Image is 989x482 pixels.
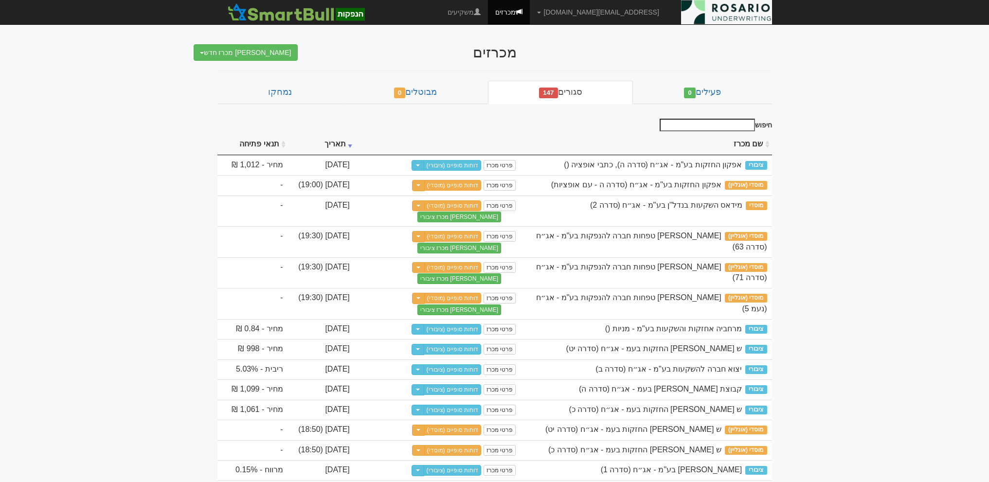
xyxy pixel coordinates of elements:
[217,400,288,420] td: מחיר - 1,061 ₪
[488,81,633,104] a: סגורים
[288,134,355,155] th: תאריך : activate to sort column ascending
[484,231,516,242] a: פרטי מכרז
[484,364,516,375] a: פרטי מכרז
[217,359,288,380] td: ריבית - 5.03%
[536,263,767,282] span: מזרחי טפחות חברה להנפקות בע"מ - אג״ח (סדרה 71)
[305,44,684,60] div: מכרזים
[288,257,355,288] td: [DATE] (19:30)
[536,293,767,313] span: מזרחי טפחות חברה להנפקות בע"מ - אג״ח (נעמ 5)
[288,319,355,339] td: [DATE]
[424,231,482,242] a: דוחות סופיים (מוסדי)
[745,406,767,414] span: ציבורי
[746,201,767,210] span: מוסדי
[288,400,355,420] td: [DATE]
[484,425,516,435] a: פרטי מכרז
[217,420,288,440] td: -
[725,294,767,303] span: מוסדי (אונליין)
[539,88,558,98] span: 147
[569,405,742,413] span: ש שלמה החזקות בעמ - אג״ח (סדרה כ)
[564,161,742,169] span: אפקון החזקות בע"מ - אג״ח (סדרה ה), כתבי אופציה ()
[595,365,742,373] span: יצוא חברה להשקעות בע"מ - אג״ח (סדרה ב)
[424,262,482,273] a: דוחות סופיים (מוסדי)
[424,344,482,355] a: דוחות סופיים (ציבורי)
[288,420,355,440] td: [DATE] (18:50)
[484,384,516,395] a: פרטי מכרז
[725,446,767,455] span: מוסדי (אונליין)
[288,288,355,319] td: [DATE] (19:30)
[288,359,355,380] td: [DATE]
[217,440,288,461] td: -
[288,196,355,227] td: [DATE]
[417,273,501,284] button: [PERSON_NAME] מכרז ציבורי
[484,405,516,415] a: פרטי מכרז
[521,134,772,155] th: שם מכרז : activate to sort column ascending
[424,324,482,335] a: דוחות סופיים (ציבורי)
[217,379,288,400] td: מחיר - 1,099 ₪
[424,384,482,395] a: דוחות סופיים (ציבורי)
[217,257,288,288] td: -
[288,339,355,359] td: [DATE]
[745,161,767,170] span: ציבורי
[551,180,721,189] span: אפקון החזקות בע"מ - אג״ח (סדרה ה - עם אופציות)
[217,175,288,196] td: -
[217,288,288,319] td: -
[217,134,288,155] th: תנאי פתיחה : activate to sort column ascending
[225,2,368,22] img: SmartBull Logo
[288,440,355,461] td: [DATE] (18:50)
[745,466,767,475] span: ציבורי
[605,324,742,333] span: מרחביה אחזקות והשקעות בע"מ - מניות ()
[590,201,742,209] span: מידאס השקעות בנדל''ן בע''מ - אג״ח (סדרה 2)
[660,119,755,131] input: חיפוש
[417,212,501,222] button: [PERSON_NAME] מכרז ציבורי
[343,81,488,104] a: מבוטלים
[288,226,355,257] td: [DATE] (19:30)
[484,262,516,273] a: פרטי מכרז
[417,304,501,315] button: [PERSON_NAME] מכרז ציבורי
[424,180,482,191] a: דוחות סופיים (מוסדי)
[217,81,343,104] a: נמחקו
[725,426,767,434] span: מוסדי (אונליין)
[548,446,721,454] span: ש שלמה החזקות בעמ - אג״ח (סדרה כ)
[601,465,742,474] span: דניאל פקדונות בע"מ - אג״ח (סדרה 1)
[745,365,767,374] span: ציבורי
[217,339,288,359] td: מחיר - 998 ₪
[417,243,501,253] button: [PERSON_NAME] מכרז ציבורי
[217,196,288,227] td: -
[424,465,482,476] a: דוחות סופיים (ציבורי)
[217,155,288,176] td: מחיר - 1,012 ₪
[288,155,355,176] td: [DATE]
[745,385,767,394] span: ציבורי
[725,232,767,241] span: מוסדי (אונליין)
[725,181,767,190] span: מוסדי (אונליין)
[484,160,516,171] a: פרטי מכרז
[424,405,482,415] a: דוחות סופיים (ציבורי)
[484,465,516,476] a: פרטי מכרז
[424,425,482,435] a: דוחות סופיים (מוסדי)
[424,160,482,171] a: דוחות סופיים (ציבורי)
[424,364,482,375] a: דוחות סופיים (ציבורי)
[484,293,516,303] a: פרטי מכרז
[633,81,772,104] a: פעילים
[217,460,288,481] td: מרווח - 0.15%
[745,345,767,354] span: ציבורי
[217,226,288,257] td: -
[424,445,482,456] a: דוחות סופיים (מוסדי)
[288,175,355,196] td: [DATE] (19:00)
[424,200,482,211] a: דוחות סופיים (מוסדי)
[194,44,298,61] button: [PERSON_NAME] מכרז חדש
[484,445,516,456] a: פרטי מכרז
[566,344,742,353] span: ש שלמה החזקות בעמ - אג״ח (סדרה יט)
[288,460,355,481] td: [DATE]
[656,119,772,131] label: חיפוש
[484,200,516,211] a: פרטי מכרז
[288,379,355,400] td: [DATE]
[484,344,516,355] a: פרטי מכרז
[484,324,516,335] a: פרטי מכרז
[545,425,721,433] span: ש שלמה החזקות בעמ - אג״ח (סדרה יט)
[424,293,482,303] a: דוחות סופיים (מוסדי)
[725,263,767,272] span: מוסדי (אונליין)
[745,325,767,334] span: ציבורי
[484,180,516,191] a: פרטי מכרז
[536,232,767,251] span: מזרחי טפחות חברה להנפקות בע"מ - אג״ח (סדרה 63)
[394,88,406,98] span: 0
